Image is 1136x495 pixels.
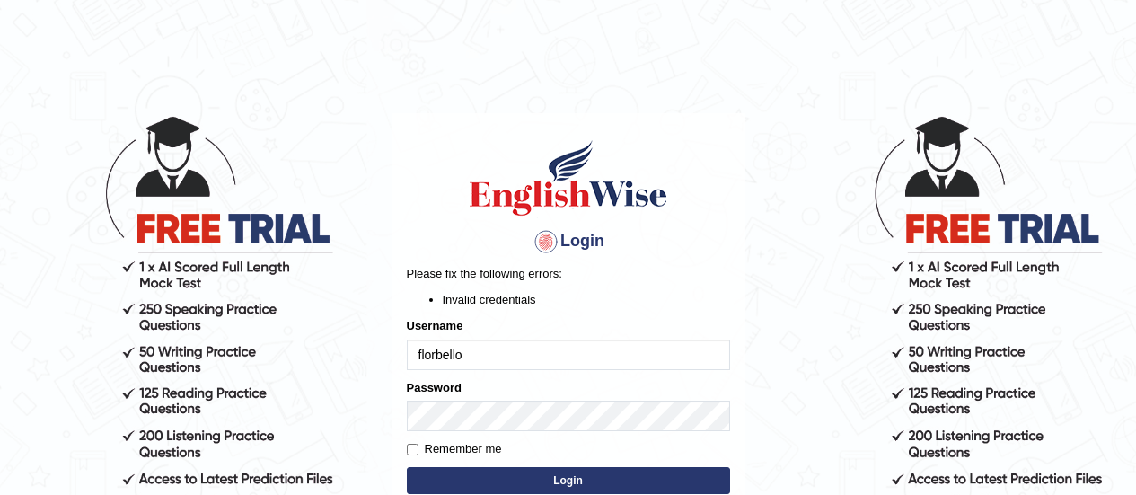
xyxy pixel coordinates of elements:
[407,227,730,256] h4: Login
[407,467,730,494] button: Login
[443,291,730,308] li: Invalid credentials
[466,137,671,218] img: Logo of English Wise sign in for intelligent practice with AI
[407,379,462,396] label: Password
[407,317,463,334] label: Username
[407,444,418,455] input: Remember me
[407,440,502,458] label: Remember me
[407,265,730,282] p: Please fix the following errors:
